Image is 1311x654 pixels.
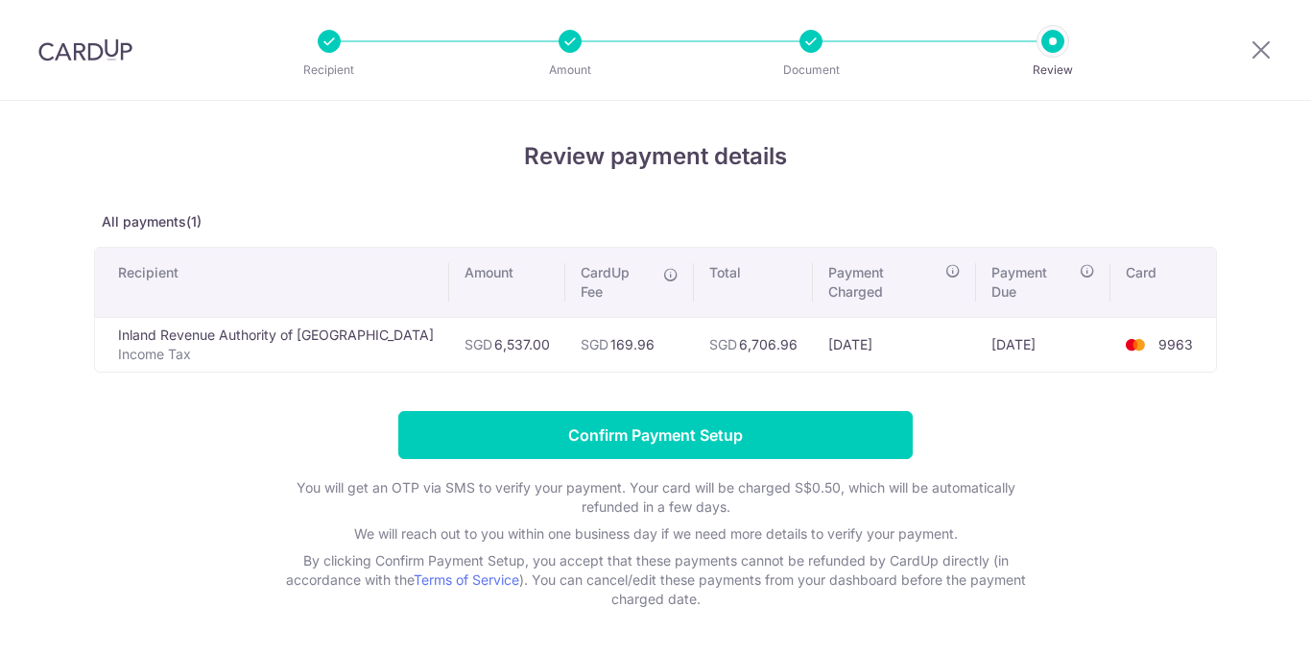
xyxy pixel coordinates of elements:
[1190,596,1292,644] iframe: Opens a widget where you can find more information
[976,317,1110,372] td: [DATE]
[694,317,813,372] td: 6,706.96
[272,478,1039,517] p: You will get an OTP via SMS to verify your payment. Your card will be charged S$0.50, which will ...
[94,212,1217,231] p: All payments(1)
[709,336,737,352] span: SGD
[95,248,449,317] th: Recipient
[449,317,565,372] td: 6,537.00
[1110,248,1216,317] th: Card
[272,524,1039,544] p: We will reach out to you within one business day if we need more details to verify your payment.
[272,551,1039,609] p: By clicking Confirm Payment Setup, you accept that these payments cannot be refunded by CardUp di...
[38,38,132,61] img: CardUp
[991,263,1074,302] span: Payment Due
[1116,333,1155,356] img: <span class="translation_missing" title="translation missing: en.account_steps.new_confirm_form.b...
[1158,336,1193,352] span: 9963
[565,317,694,372] td: 169.96
[118,345,434,364] p: Income Tax
[449,248,565,317] th: Amount
[694,248,813,317] th: Total
[828,263,939,302] span: Payment Charged
[95,317,449,372] td: Inland Revenue Authority of [GEOGRAPHIC_DATA]
[499,61,641,80] p: Amount
[982,61,1124,80] p: Review
[581,263,654,302] span: CardUp Fee
[258,61,400,80] p: Recipient
[813,317,975,372] td: [DATE]
[94,139,1217,174] h4: Review payment details
[740,61,882,80] p: Document
[414,571,519,588] a: Terms of Service
[581,336,608,352] span: SGD
[465,336,492,352] span: SGD
[398,411,913,459] input: Confirm Payment Setup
